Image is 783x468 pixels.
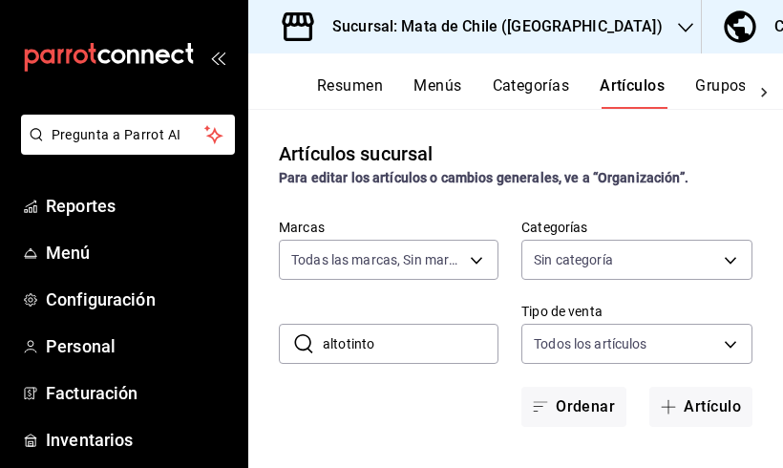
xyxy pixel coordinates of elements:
[291,250,463,269] span: Todas las marcas, Sin marca
[46,333,232,359] span: Personal
[600,76,665,109] button: Artículos
[46,427,232,453] span: Inventarios
[279,221,498,234] label: Marcas
[210,50,225,65] button: open_drawer_menu
[413,76,461,109] button: Menús
[13,138,235,159] a: Pregunta a Parrot AI
[649,387,752,427] button: Artículo
[52,125,205,145] span: Pregunta a Parrot AI
[317,76,383,109] button: Resumen
[317,76,745,109] div: navigation tabs
[521,387,626,427] button: Ordenar
[46,287,232,312] span: Configuración
[534,250,613,269] span: Sin categoría
[46,240,232,266] span: Menú
[534,334,647,353] span: Todos los artículos
[493,76,570,109] button: Categorías
[279,170,688,185] strong: Para editar los artículos o cambios generales, ve a “Organización”.
[317,15,663,38] h3: Sucursal: Mata de Chile ([GEOGRAPHIC_DATA])
[21,115,235,155] button: Pregunta a Parrot AI
[279,139,433,168] div: Artículos sucursal
[46,193,232,219] span: Reportes
[46,380,232,406] span: Facturación
[521,305,752,318] label: Tipo de venta
[521,221,752,234] label: Categorías
[323,325,498,363] input: Buscar artículo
